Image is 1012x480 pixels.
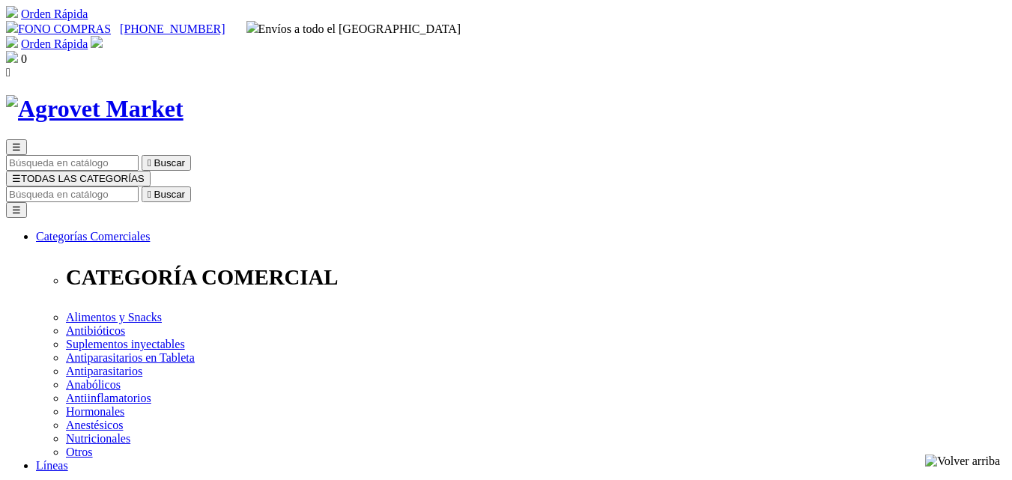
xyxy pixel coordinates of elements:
[66,446,93,458] a: Otros
[6,21,18,33] img: phone.svg
[6,186,139,202] input: Buscar
[66,338,185,350] a: Suplementos inyectables
[66,392,151,404] a: Antiinflamatorios
[66,311,162,323] a: Alimentos y Snacks
[12,142,21,153] span: ☰
[36,459,68,472] a: Líneas
[21,7,88,20] a: Orden Rápida
[246,22,461,35] span: Envíos a todo el [GEOGRAPHIC_DATA]
[66,432,130,445] a: Nutricionales
[142,186,191,202] button:  Buscar
[925,455,1000,468] img: Volver arriba
[6,155,139,171] input: Buscar
[6,202,27,218] button: ☰
[91,36,103,48] img: user.svg
[21,37,88,50] a: Orden Rápida
[66,419,123,431] a: Anestésicos
[246,21,258,33] img: delivery-truck.svg
[6,22,111,35] a: FONO COMPRAS
[6,51,18,63] img: shopping-bag.svg
[6,95,184,123] img: Agrovet Market
[36,230,150,243] a: Categorías Comerciales
[120,22,225,35] a: [PHONE_NUMBER]
[12,173,21,184] span: ☰
[6,139,27,155] button: ☰
[148,157,151,168] i: 
[6,66,10,79] i: 
[91,37,103,50] a: Acceda a su cuenta de cliente
[21,52,27,65] span: 0
[6,36,18,48] img: shopping-cart.svg
[66,405,124,418] a: Hormonales
[148,189,151,200] i: 
[6,6,18,18] img: shopping-cart.svg
[142,155,191,171] button:  Buscar
[6,171,151,186] button: ☰TODAS LAS CATEGORÍAS
[66,265,1006,290] p: CATEGORÍA COMERCIAL
[66,324,125,337] a: Antibióticos
[66,351,195,364] a: Antiparasitarios en Tableta
[154,189,185,200] span: Buscar
[66,378,121,391] a: Anabólicos
[66,365,142,377] a: Antiparasitarios
[154,157,185,168] span: Buscar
